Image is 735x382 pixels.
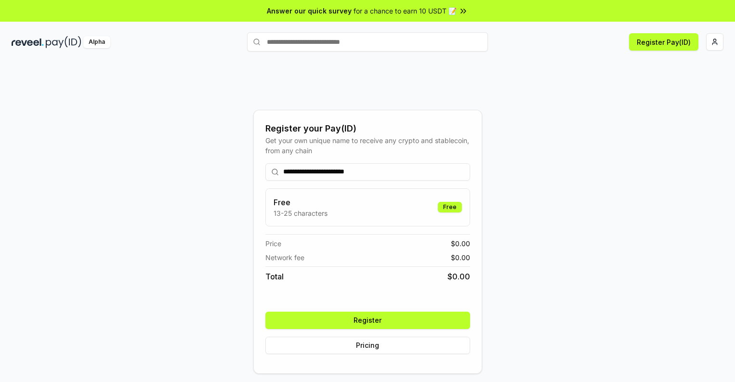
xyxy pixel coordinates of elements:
[265,238,281,249] span: Price
[274,197,328,208] h3: Free
[265,252,304,263] span: Network fee
[438,202,462,212] div: Free
[265,122,470,135] div: Register your Pay(ID)
[46,36,81,48] img: pay_id
[629,33,698,51] button: Register Pay(ID)
[265,135,470,156] div: Get your own unique name to receive any crypto and stablecoin, from any chain
[451,252,470,263] span: $ 0.00
[274,208,328,218] p: 13-25 characters
[265,337,470,354] button: Pricing
[265,312,470,329] button: Register
[447,271,470,282] span: $ 0.00
[451,238,470,249] span: $ 0.00
[265,271,284,282] span: Total
[267,6,352,16] span: Answer our quick survey
[354,6,457,16] span: for a chance to earn 10 USDT 📝
[83,36,110,48] div: Alpha
[12,36,44,48] img: reveel_dark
